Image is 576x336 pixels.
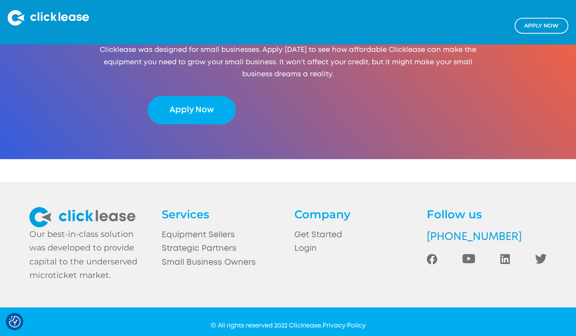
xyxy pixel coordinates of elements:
h4: Company [294,207,414,222]
p: Clicklease was designed for small businesses. Apply [DATE] to see how affordable Clicklease can m... [92,44,484,81]
a: Small Business Owners [162,256,282,269]
a: Apply NOw [514,18,568,34]
a: Equipment Sellers [162,228,282,242]
img: Twitter Social Icon [535,254,547,263]
img: clickease logo [29,207,135,227]
a: Login [294,242,414,255]
h4: Follow us [427,207,547,222]
a: Strategic Partners [162,242,282,255]
a: Apply Now [148,96,236,124]
div: © All rights reserved 2022 Clicklease. [211,321,366,330]
a: Get Started [294,228,414,242]
img: Clicklease logo [8,10,89,26]
div: Our best-in-class solution was developed to provide capital to the underserved microticket market. [29,227,149,282]
h4: Services [162,207,282,222]
button: Consent Preferences [9,316,21,327]
a: [PHONE_NUMBER] [427,228,547,246]
img: LinkedIn Social Icon [500,254,510,264]
img: Revisit consent button [9,316,21,327]
a: Privacy Policy [323,323,366,329]
img: Facebook Social icon [427,254,437,264]
img: Youtube Social Icon [462,254,475,263]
